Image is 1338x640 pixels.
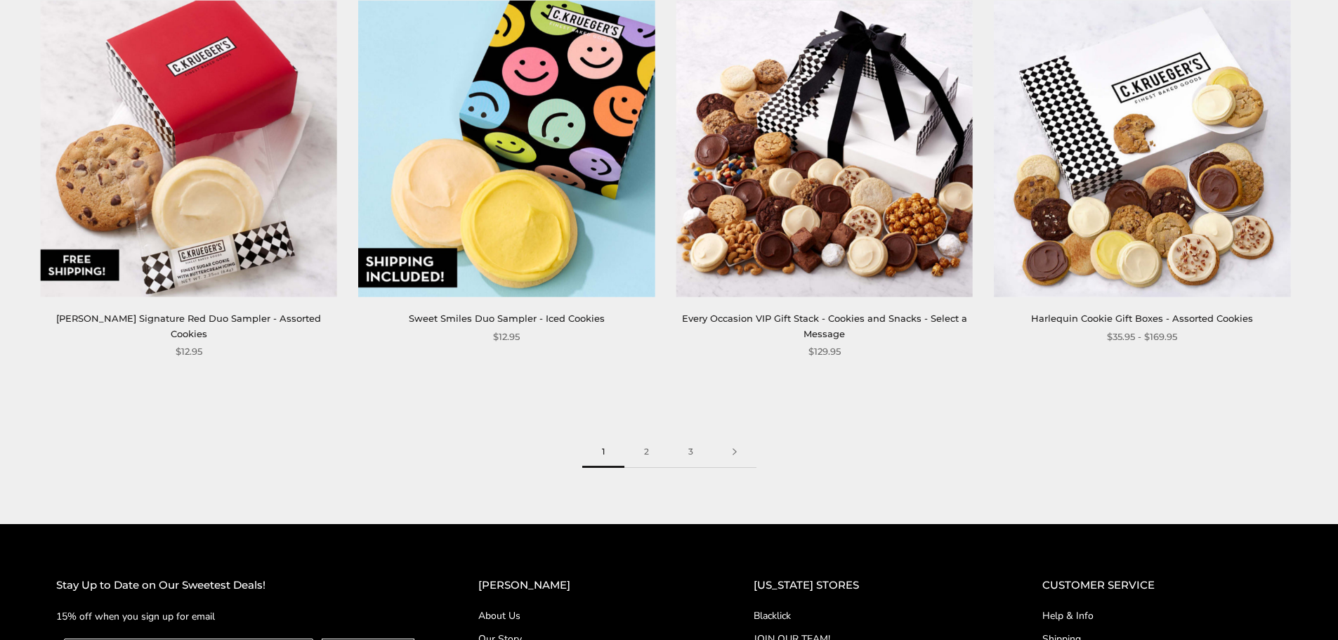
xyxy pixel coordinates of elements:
[56,608,422,625] p: 15% off when you sign up for email
[1042,577,1282,594] h2: CUSTOMER SERVICE
[754,577,986,594] h2: [US_STATE] STORES
[493,329,520,344] span: $12.95
[994,1,1290,297] img: Harlequin Cookie Gift Boxes - Assorted Cookies
[409,313,605,324] a: Sweet Smiles Duo Sampler - Iced Cookies
[478,608,697,623] a: About Us
[41,1,337,297] img: C. Krueger's Signature Red Duo Sampler - Assorted Cookies
[1031,313,1253,324] a: Harlequin Cookie Gift Boxes - Assorted Cookies
[808,344,841,359] span: $129.95
[478,577,697,594] h2: [PERSON_NAME]
[1107,329,1177,344] span: $35.95 - $169.95
[754,608,986,623] a: Blacklick
[56,577,422,594] h2: Stay Up to Date on Our Sweetest Deals!
[713,436,756,468] a: Next page
[669,436,713,468] a: 3
[624,436,669,468] a: 2
[11,587,145,629] iframe: Sign Up via Text for Offers
[676,1,973,297] img: Every Occasion VIP Gift Stack - Cookies and Snacks - Select a Message
[358,1,655,297] img: Sweet Smiles Duo Sampler - Iced Cookies
[56,313,321,339] a: [PERSON_NAME] Signature Red Duo Sampler - Assorted Cookies
[682,313,967,339] a: Every Occasion VIP Gift Stack - Cookies and Snacks - Select a Message
[582,436,624,468] span: 1
[1042,608,1282,623] a: Help & Info
[176,344,202,359] span: $12.95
